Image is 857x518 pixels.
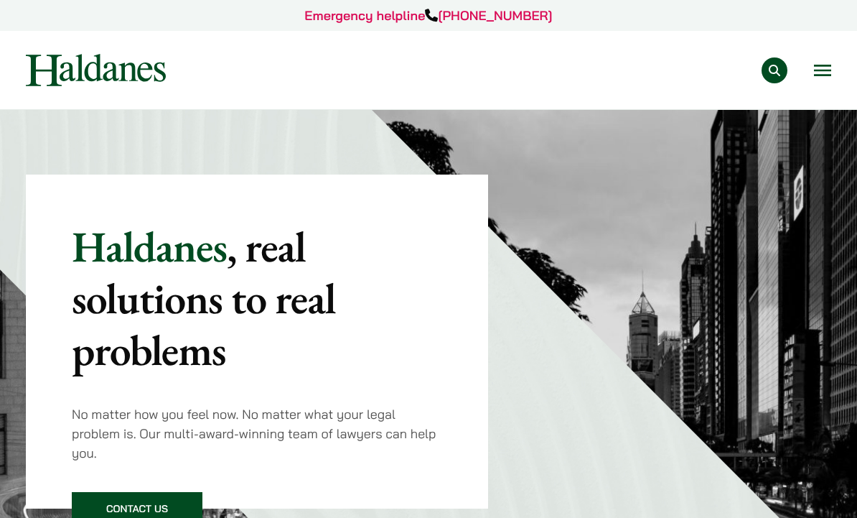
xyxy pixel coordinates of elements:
[72,218,335,378] mark: , real solutions to real problems
[72,404,442,463] p: No matter how you feel now. No matter what your legal problem is. Our multi-award-winning team of...
[762,57,787,83] button: Search
[72,221,442,376] p: Haldanes
[26,54,166,86] img: Logo of Haldanes
[814,65,831,76] button: Open menu
[304,7,552,24] a: Emergency helpline[PHONE_NUMBER]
